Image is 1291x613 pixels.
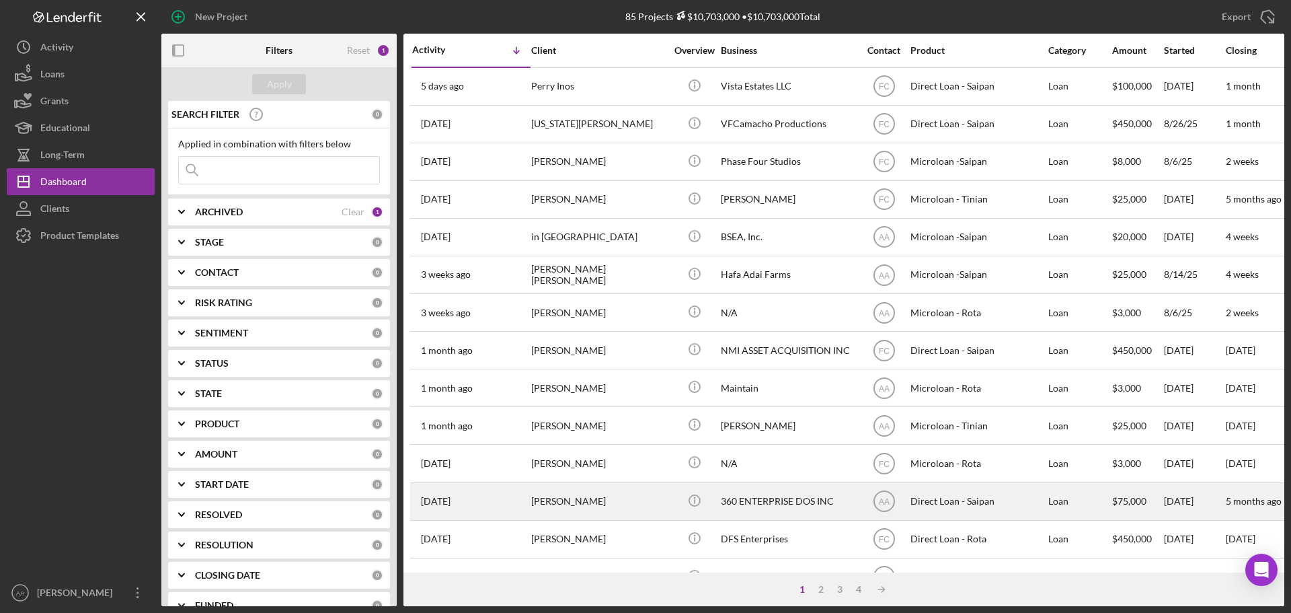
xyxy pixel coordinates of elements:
[1048,45,1111,56] div: Category
[1048,182,1111,217] div: Loan
[910,408,1045,443] div: Microloan - Tinian
[910,521,1045,557] div: Direct Loan - Rota
[1048,219,1111,255] div: Loan
[7,195,155,222] a: Clients
[910,257,1045,293] div: Microloan -Saipan
[1048,521,1111,557] div: Loan
[531,144,666,180] div: [PERSON_NAME]
[371,236,383,248] div: 0
[910,370,1045,406] div: Microloan - Rota
[531,106,666,142] div: [US_STATE][PERSON_NAME]
[421,156,451,167] time: 2025-08-22 02:35
[1112,533,1152,544] span: $450,000
[1226,382,1255,394] time: [DATE]
[1048,295,1111,330] div: Loan
[910,144,1045,180] div: Microloan -Saipan
[1226,80,1261,92] time: 1 month
[721,370,855,406] div: Maintain
[195,419,239,429] b: PRODUCT
[830,584,849,595] div: 3
[1112,193,1146,205] span: $25,000
[910,45,1045,56] div: Product
[1226,420,1255,431] time: [DATE]
[178,139,380,149] div: Applied in combination with filters below
[1112,45,1163,56] div: Amount
[531,484,666,519] div: [PERSON_NAME]
[1112,571,1152,582] span: $250,000
[721,445,855,481] div: N/A
[531,370,666,406] div: [PERSON_NAME]
[252,74,306,94] button: Apply
[421,118,451,129] time: 2025-08-26 06:52
[7,34,155,61] button: Activity
[910,106,1045,142] div: Direct Loan - Saipan
[195,207,243,217] b: ARCHIVED
[910,484,1045,519] div: Direct Loan - Saipan
[7,114,155,141] button: Educational
[878,233,889,242] text: AA
[1112,495,1146,507] span: $75,000
[721,219,855,255] div: BSEA, Inc.
[1164,182,1224,217] div: [DATE]
[371,418,383,430] div: 0
[721,69,855,104] div: Vista Estates LLC
[195,600,233,611] b: FUNDED
[421,496,451,507] time: 2025-07-04 07:50
[879,120,890,129] text: FC
[1164,219,1224,255] div: [DATE]
[371,388,383,400] div: 0
[879,82,890,92] text: FC
[910,332,1045,368] div: Direct Loan - Saipan
[721,559,855,595] div: [PERSON_NAME]
[910,219,1045,255] div: Microloan -Saipan
[673,11,740,22] div: $10,703,000
[421,81,464,92] time: 2025-08-29 00:55
[266,45,292,56] b: Filters
[371,357,383,369] div: 0
[7,168,155,195] button: Dashboard
[878,308,889,318] text: AA
[40,61,65,91] div: Loans
[1226,458,1255,469] time: [DATE]
[421,345,473,356] time: 2025-07-31 05:31
[721,332,855,368] div: NMI ASSET ACQUISITION INC
[1164,257,1224,293] div: 8/14/25
[371,266,383,279] div: 0
[1048,144,1111,180] div: Loan
[878,271,889,280] text: AA
[1112,231,1146,242] span: $20,000
[1112,155,1141,167] span: $8,000
[1048,106,1111,142] div: Loan
[267,74,292,94] div: Apply
[1222,3,1251,30] div: Export
[40,168,87,199] div: Dashboard
[161,3,261,30] button: New Project
[371,509,383,521] div: 0
[371,569,383,581] div: 0
[1226,193,1282,205] time: 5 months ago
[371,108,383,120] div: 0
[878,384,889,393] text: AA
[7,222,155,249] a: Product Templates
[1226,495,1282,507] time: 5 months ago
[910,559,1045,595] div: Direct Loan - Saipan
[421,458,451,469] time: 2025-07-08 03:09
[171,109,239,120] b: SEARCH FILTER
[531,45,666,56] div: Client
[1112,80,1152,92] span: $100,000
[16,589,25,597] text: AA
[1164,484,1224,519] div: [DATE]
[421,571,451,582] time: 2025-06-30 03:34
[1048,332,1111,368] div: Loan
[531,445,666,481] div: [PERSON_NAME]
[421,383,473,394] time: 2025-07-25 02:15
[1226,533,1255,544] time: [DATE]
[40,34,73,64] div: Activity
[195,267,239,278] b: CONTACT
[1226,571,1255,582] time: [DATE]
[421,269,471,280] time: 2025-08-14 05:40
[1164,69,1224,104] div: [DATE]
[1112,345,1152,356] span: $450,000
[377,44,390,57] div: 1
